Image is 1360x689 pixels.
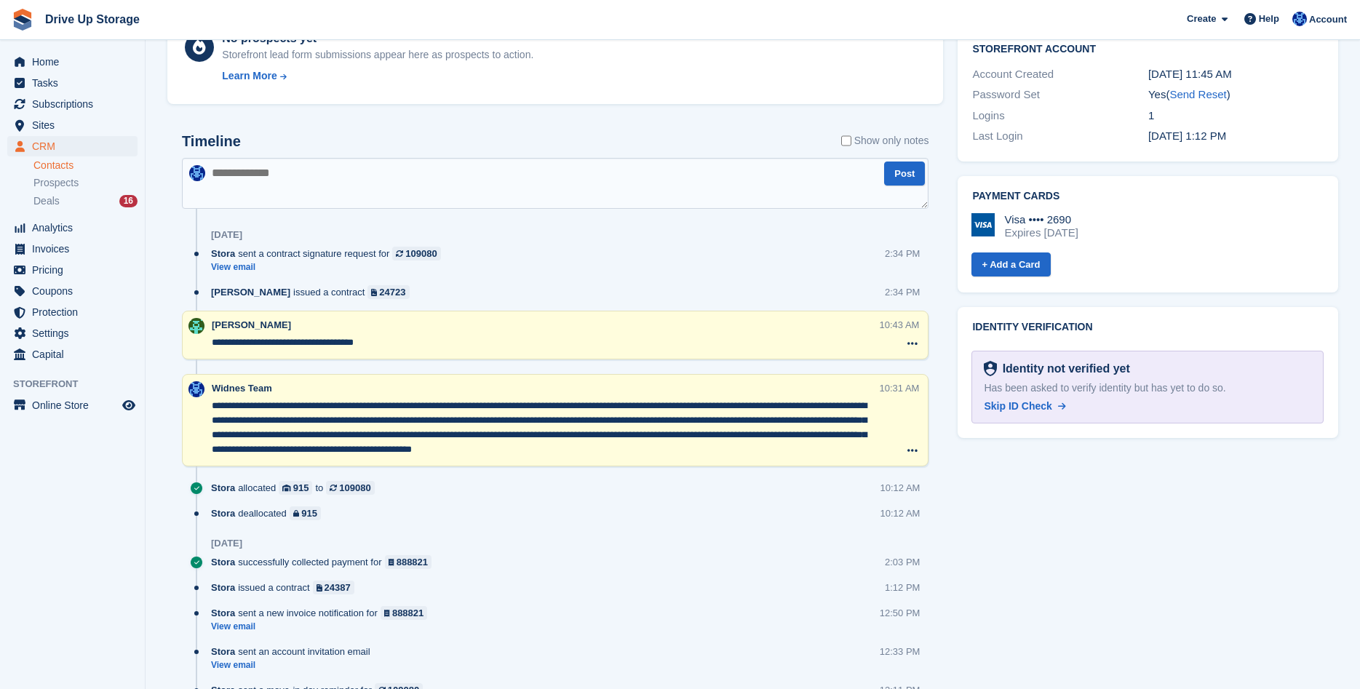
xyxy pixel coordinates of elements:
[211,261,448,274] a: View email
[984,400,1051,412] span: Skip ID Check
[7,239,138,259] a: menu
[880,645,920,658] div: 12:33 PM
[880,481,920,495] div: 10:12 AM
[1309,12,1347,27] span: Account
[972,66,1148,83] div: Account Created
[188,318,204,334] img: Camille
[1148,130,1226,142] time: 2025-09-19 12:12:20 UTC
[32,395,119,415] span: Online Store
[13,377,145,391] span: Storefront
[33,159,138,172] a: Contacts
[326,481,374,495] a: 109080
[841,133,851,148] input: Show only notes
[211,555,235,569] span: Stora
[32,344,119,365] span: Capital
[120,397,138,414] a: Preview store
[381,606,428,620] a: 888821
[884,162,925,186] button: Post
[397,555,428,569] div: 888821
[222,68,277,84] div: Learn More
[189,165,205,181] img: Widnes Team
[7,115,138,135] a: menu
[32,323,119,343] span: Settings
[379,285,405,299] div: 24723
[12,9,33,31] img: stora-icon-8386f47178a22dfd0bd8f6a31ec36ba5ce8667c1dd55bd0f319d3a0aa187defe.svg
[33,176,79,190] span: Prospects
[972,322,1324,333] h2: Identity verification
[7,302,138,322] a: menu
[279,481,312,495] a: 915
[885,285,920,299] div: 2:34 PM
[188,381,204,397] img: Widnes Team
[32,218,119,238] span: Analytics
[33,175,138,191] a: Prospects
[119,195,138,207] div: 16
[32,115,119,135] span: Sites
[385,555,432,569] a: 888821
[290,506,321,520] a: 915
[211,229,242,241] div: [DATE]
[880,606,920,620] div: 12:50 PM
[32,281,119,301] span: Coupons
[212,383,272,394] span: Widnes Team
[7,260,138,280] a: menu
[211,645,235,658] span: Stora
[405,247,437,260] div: 109080
[880,506,920,520] div: 10:12 AM
[880,381,920,395] div: 10:31 AM
[211,581,235,594] span: Stora
[971,213,995,236] img: Visa Logo
[211,555,439,569] div: successfully collected payment for
[984,381,1311,396] div: Has been asked to verify identity but has yet to do so.
[211,538,242,549] div: [DATE]
[971,252,1050,276] a: + Add a Card
[211,247,448,260] div: sent a contract signature request for
[885,247,920,260] div: 2:34 PM
[212,319,291,330] span: [PERSON_NAME]
[32,94,119,114] span: Subscriptions
[972,87,1148,103] div: Password Set
[211,506,235,520] span: Stora
[7,52,138,72] a: menu
[211,506,328,520] div: deallocated
[1148,66,1324,83] div: [DATE] 11:45 AM
[1004,226,1078,239] div: Expires [DATE]
[33,194,138,209] a: Deals 16
[972,41,1324,55] h2: Storefront Account
[1148,108,1324,124] div: 1
[7,73,138,93] a: menu
[7,218,138,238] a: menu
[7,395,138,415] a: menu
[984,399,1065,414] a: Skip ID Check
[880,318,920,332] div: 10:43 AM
[211,621,434,633] a: View email
[972,128,1148,145] div: Last Login
[32,260,119,280] span: Pricing
[211,606,434,620] div: sent a new invoice notification for
[339,481,370,495] div: 109080
[1004,213,1078,226] div: Visa •••• 2690
[1148,87,1324,103] div: Yes
[1169,88,1226,100] a: Send Reset
[7,323,138,343] a: menu
[313,581,354,594] a: 24387
[7,344,138,365] a: menu
[984,361,996,377] img: Identity Verification Ready
[293,481,309,495] div: 915
[211,481,382,495] div: allocated to
[997,360,1130,378] div: Identity not verified yet
[841,133,929,148] label: Show only notes
[32,302,119,322] span: Protection
[211,247,235,260] span: Stora
[7,94,138,114] a: menu
[32,52,119,72] span: Home
[1166,88,1230,100] span: ( )
[1259,12,1279,26] span: Help
[392,247,440,260] a: 109080
[1187,12,1216,26] span: Create
[885,581,920,594] div: 1:12 PM
[885,555,920,569] div: 2:03 PM
[301,506,317,520] div: 915
[182,133,241,150] h2: Timeline
[32,239,119,259] span: Invoices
